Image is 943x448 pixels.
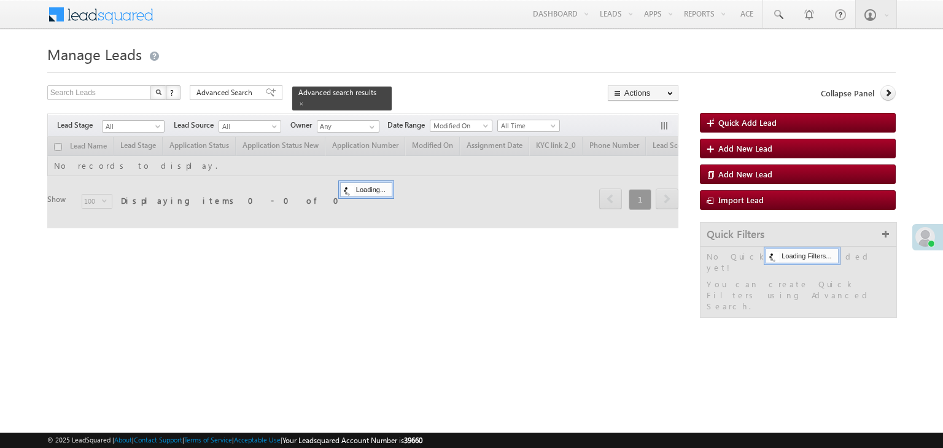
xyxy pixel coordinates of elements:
span: Modified On [430,120,489,131]
span: © 2025 LeadSquared | | | | | [47,434,422,446]
span: Date Range [387,120,430,131]
span: Manage Leads [47,44,142,64]
span: Lead Stage [57,120,102,131]
span: Owner [290,120,317,131]
div: Loading... [340,182,392,197]
span: Your Leadsquared Account Number is [282,436,422,445]
button: ? [166,85,180,100]
span: Add New Lead [718,169,772,179]
div: Loading Filters... [766,249,838,263]
span: Import Lead [718,195,764,205]
span: Add New Lead [718,143,772,153]
a: All Time [497,120,560,132]
span: Quick Add Lead [718,117,777,128]
a: Show All Items [363,121,378,133]
img: Search [155,89,161,95]
a: About [114,436,132,444]
span: All Time [498,120,556,131]
a: All [102,120,165,133]
span: All [219,121,277,132]
span: Lead Source [174,120,219,131]
a: All [219,120,281,133]
span: Collapse Panel [821,88,874,99]
span: Advanced search results [298,88,376,97]
a: Acceptable Use [234,436,281,444]
span: Advanced Search [196,87,256,98]
span: 39660 [404,436,422,445]
input: Type to Search [317,120,379,133]
a: Modified On [430,120,492,132]
button: Actions [608,85,678,101]
a: Terms of Service [184,436,232,444]
span: All [103,121,161,132]
span: ? [170,87,176,98]
a: Contact Support [134,436,182,444]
